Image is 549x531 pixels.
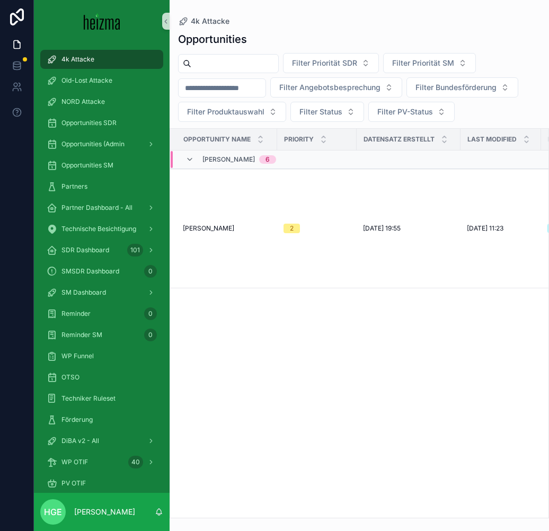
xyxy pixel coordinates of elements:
[467,224,535,233] a: [DATE] 11:23
[40,431,163,450] a: DiBA v2 - All
[34,42,170,493] div: scrollable content
[61,161,113,170] span: Opportunities SM
[61,331,102,339] span: Reminder SM
[284,135,314,144] span: Priority
[283,53,379,73] button: Select Button
[128,456,143,468] div: 40
[40,241,163,260] a: SDR Dashboard101
[40,304,163,323] a: Reminder0
[61,246,109,254] span: SDR Dashboard
[292,58,357,68] span: Filter Priorität SDR
[377,107,433,117] span: Filter PV-Status
[363,224,454,233] a: [DATE] 19:55
[40,474,163,493] a: PV OTIF
[61,203,132,212] span: Partner Dashboard - All
[74,507,135,517] p: [PERSON_NAME]
[178,32,247,47] h1: Opportunities
[290,224,294,233] div: 2
[284,224,350,233] a: 2
[61,119,117,127] span: Opportunities SDR
[127,244,143,256] div: 101
[178,16,229,26] a: 4k Attacke
[61,55,94,64] span: 4k Attacke
[144,307,157,320] div: 0
[40,368,163,387] a: OTSO
[270,77,402,98] button: Select Button
[61,373,79,382] span: OTSO
[40,283,163,302] a: SM Dashboard
[40,156,163,175] a: Opportunities SM
[61,479,86,488] span: PV OTIF
[61,458,88,466] span: WP OTIF
[364,135,435,144] span: Datensatz erstellt
[383,53,476,73] button: Select Button
[191,16,229,26] span: 4k Attacke
[368,102,455,122] button: Select Button
[40,453,163,472] a: WP OTIF40
[144,329,157,341] div: 0
[187,107,264,117] span: Filter Produktauswahl
[467,135,517,144] span: Last Modified
[202,155,255,164] span: [PERSON_NAME]
[290,102,364,122] button: Select Button
[183,224,234,233] span: [PERSON_NAME]
[415,82,497,93] span: Filter Bundesförderung
[61,415,93,424] span: Förderung
[40,219,163,238] a: Technische Besichtigung
[363,224,401,233] span: [DATE] 19:55
[40,135,163,154] a: Opportunities (Admin
[183,135,251,144] span: Opportunity Name
[61,182,87,191] span: Partners
[61,394,116,403] span: Techniker Ruleset
[40,92,163,111] a: NORD Attacke
[406,77,518,98] button: Select Button
[40,325,163,344] a: Reminder SM0
[61,437,99,445] span: DiBA v2 - All
[40,71,163,90] a: Old-Lost Attacke
[40,262,163,281] a: SMSDR Dashboard0
[183,224,271,233] a: [PERSON_NAME]
[84,13,120,30] img: App logo
[40,50,163,69] a: 4k Attacke
[40,410,163,429] a: Förderung
[61,140,125,148] span: Opportunities (Admin
[61,309,91,318] span: Reminder
[40,113,163,132] a: Opportunities SDR
[392,58,454,68] span: Filter Priorität SM
[40,177,163,196] a: Partners
[40,198,163,217] a: Partner Dashboard - All
[265,155,270,164] div: 6
[144,265,157,278] div: 0
[40,389,163,408] a: Techniker Ruleset
[61,76,112,85] span: Old-Lost Attacke
[40,347,163,366] a: WP Funnel
[61,225,136,233] span: Technische Besichtigung
[61,288,106,297] span: SM Dashboard
[279,82,380,93] span: Filter Angebotsbesprechung
[178,102,286,122] button: Select Button
[61,352,94,360] span: WP Funnel
[467,224,503,233] span: [DATE] 11:23
[299,107,342,117] span: Filter Status
[44,506,62,518] span: HGE
[61,267,119,276] span: SMSDR Dashboard
[61,98,105,106] span: NORD Attacke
